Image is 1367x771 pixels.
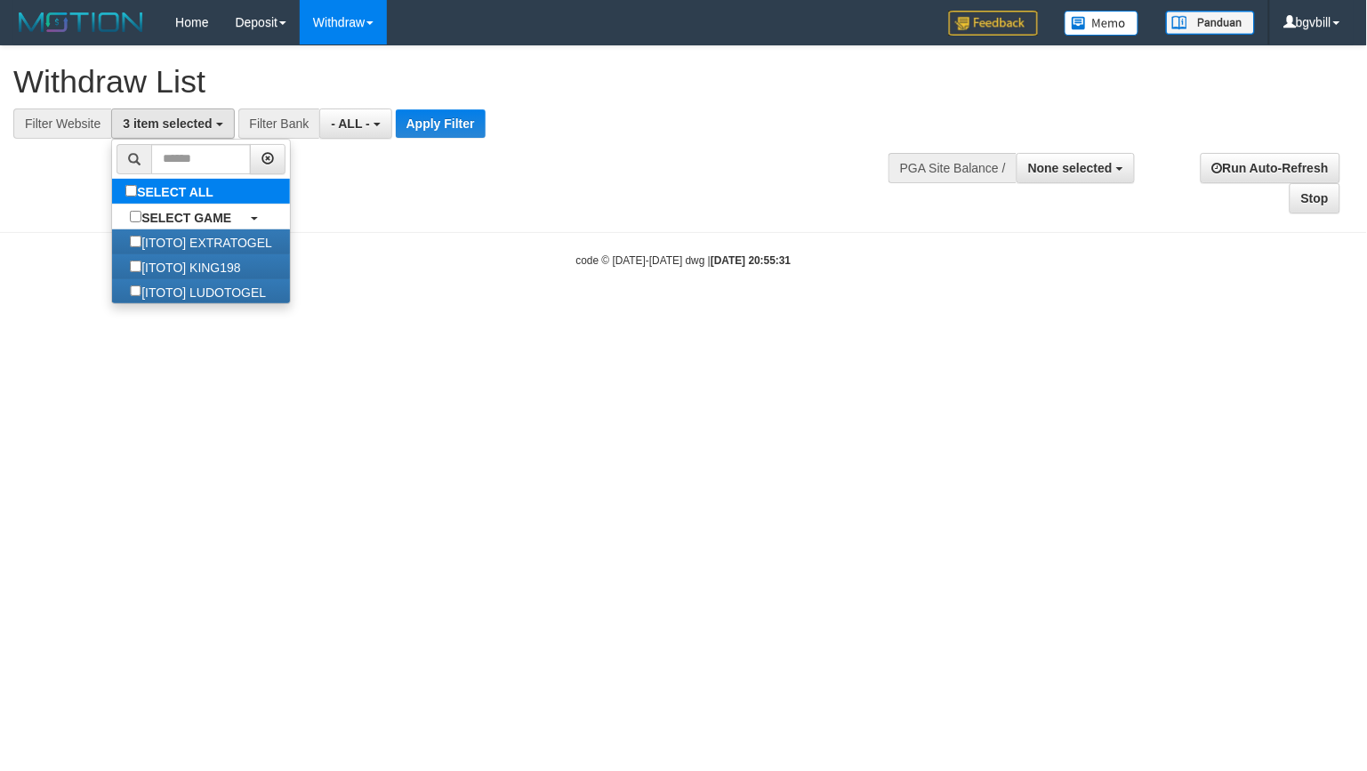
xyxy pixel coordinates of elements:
div: Filter Bank [238,108,320,139]
img: Button%20Memo.svg [1065,11,1139,36]
button: 3 item selected [111,108,234,139]
label: [ITOTO] EXTRATOGEL [112,229,290,254]
b: SELECT GAME [141,211,231,225]
a: Run Auto-Refresh [1201,153,1340,183]
a: Stop [1290,183,1340,213]
div: PGA Site Balance / [889,153,1017,183]
input: SELECT GAME [130,211,141,222]
span: 3 item selected [123,116,212,131]
input: SELECT ALL [125,185,137,197]
img: panduan.png [1166,11,1255,35]
img: Feedback.jpg [949,11,1038,36]
img: MOTION_logo.png [13,9,149,36]
label: [ITOTO] LUDOTOGEL [112,279,284,304]
span: None selected [1028,161,1113,175]
label: [ITOTO] KING198 [112,254,258,279]
label: SELECT ALL [112,179,231,204]
button: Apply Filter [396,109,486,138]
input: [ITOTO] LUDOTOGEL [130,285,141,297]
input: [ITOTO] EXTRATOGEL [130,236,141,247]
span: - ALL - [331,116,370,131]
a: SELECT GAME [112,205,290,229]
small: code © [DATE]-[DATE] dwg | [576,254,792,267]
input: [ITOTO] KING198 [130,261,141,272]
button: None selected [1017,153,1135,183]
button: - ALL - [319,108,391,139]
div: Filter Website [13,108,111,139]
strong: [DATE] 20:55:31 [711,254,791,267]
h1: Withdraw List [13,64,894,100]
